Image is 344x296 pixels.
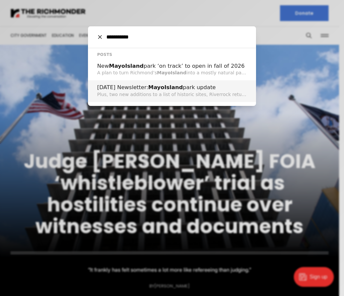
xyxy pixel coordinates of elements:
[125,63,143,69] span: Island
[97,63,247,70] h2: New park ‘on track’ to open in fall of 2026
[97,69,247,76] p: A plan to turn Richmond’s into a mostly natural park is still on schedule to be completed by the ...
[148,84,164,90] span: Mayo
[157,70,171,75] span: Mayo
[97,52,247,58] h1: Posts
[109,63,125,69] span: Mayo
[97,91,247,98] p: Plus, two new additions to a list of historic sites, Riverrock returns this weekend, counting pol...
[164,84,183,90] span: Island
[97,84,247,91] h2: [DATE] Newsletter: park update
[171,70,186,75] span: Island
